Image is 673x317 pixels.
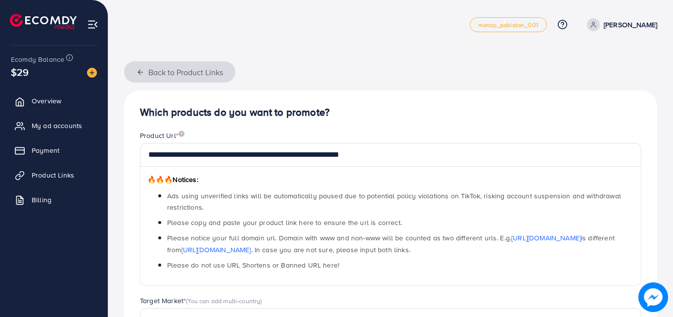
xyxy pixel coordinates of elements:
[181,245,251,255] a: [URL][DOMAIN_NAME]
[167,260,339,270] span: Please do not use URL Shortens or Banned URL here!
[11,65,29,79] span: $29
[32,170,74,180] span: Product Links
[10,14,77,29] img: logo
[32,195,51,205] span: Billing
[32,96,61,106] span: Overview
[7,140,100,160] a: Payment
[478,22,538,28] span: metap_pakistan_001
[140,296,262,306] label: Target Market
[147,175,173,184] span: 🔥🔥🔥
[140,131,184,140] label: Product Url
[604,19,657,31] p: [PERSON_NAME]
[7,165,100,185] a: Product Links
[179,131,184,137] img: image
[32,145,59,155] span: Payment
[140,106,641,119] h4: Which products do you want to promote?
[638,282,668,312] img: image
[147,175,198,184] span: Notices:
[7,190,100,210] a: Billing
[11,54,64,64] span: Ecomdy Balance
[87,19,98,30] img: menu
[167,191,621,212] span: Ads using unverified links will be automatically paused due to potential policy violations on Tik...
[32,121,82,131] span: My ad accounts
[583,18,657,31] a: [PERSON_NAME]
[124,61,235,83] button: Back to Product Links
[470,17,547,32] a: metap_pakistan_001
[7,116,100,136] a: My ad accounts
[511,233,581,243] a: [URL][DOMAIN_NAME]
[7,91,100,111] a: Overview
[186,296,262,305] span: (You can add multi-country)
[167,218,402,227] span: Please copy and paste your product link here to ensure the url is correct.
[87,68,97,78] img: image
[167,233,615,254] span: Please notice your full domain url. Domain with www and non-www will be counted as two different ...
